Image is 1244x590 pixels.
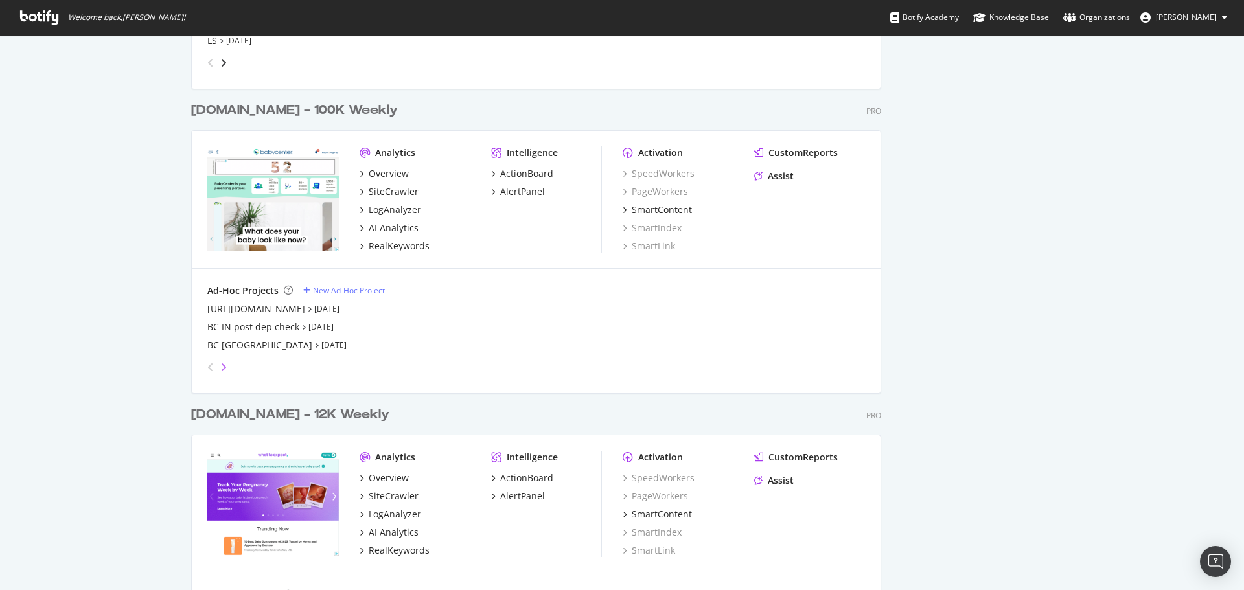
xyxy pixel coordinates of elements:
[207,302,305,315] a: [URL][DOMAIN_NAME]
[207,321,299,334] a: BC IN post dep check
[491,490,545,503] a: AlertPanel
[369,185,419,198] div: SiteCrawler
[191,101,398,120] div: [DOMAIN_NAME] - 100K Weekly
[623,240,675,253] a: SmartLink
[202,52,219,73] div: angle-left
[768,474,794,487] div: Assist
[623,526,682,539] a: SmartIndex
[623,508,692,521] a: SmartContent
[638,146,683,159] div: Activation
[754,146,838,159] a: CustomReports
[202,357,219,378] div: angle-left
[754,170,794,183] a: Assist
[632,203,692,216] div: SmartContent
[308,321,334,332] a: [DATE]
[500,471,553,484] div: ActionBoard
[369,221,419,234] div: AI Analytics
[191,405,389,424] div: [DOMAIN_NAME] - 12K Weekly
[360,544,430,557] a: RealKeywords
[507,451,558,464] div: Intelligence
[369,167,409,180] div: Overview
[1063,11,1130,24] div: Organizations
[1200,546,1231,577] div: Open Intercom Messenger
[219,56,228,69] div: angle-right
[360,471,409,484] a: Overview
[866,106,881,117] div: Pro
[768,146,838,159] div: CustomReports
[369,203,421,216] div: LogAnalyzer
[623,185,688,198] a: PageWorkers
[623,490,688,503] a: PageWorkers
[360,185,419,198] a: SiteCrawler
[500,167,553,180] div: ActionBoard
[623,544,675,557] a: SmartLink
[191,101,403,120] a: [DOMAIN_NAME] - 100K Weekly
[491,167,553,180] a: ActionBoard
[375,146,415,159] div: Analytics
[360,240,430,253] a: RealKeywords
[768,451,838,464] div: CustomReports
[754,474,794,487] a: Assist
[491,185,545,198] a: AlertPanel
[314,303,340,314] a: [DATE]
[369,508,421,521] div: LogAnalyzer
[890,11,959,24] div: Botify Academy
[375,451,415,464] div: Analytics
[207,339,312,352] a: BC [GEOGRAPHIC_DATA]
[369,490,419,503] div: SiteCrawler
[369,526,419,539] div: AI Analytics
[219,361,228,374] div: angle-right
[1130,7,1238,28] button: [PERSON_NAME]
[623,167,695,180] a: SpeedWorkers
[303,285,385,296] a: New Ad-Hoc Project
[360,526,419,539] a: AI Analytics
[360,221,419,234] a: AI Analytics
[207,284,279,297] div: Ad-Hoc Projects
[866,410,881,421] div: Pro
[369,544,430,557] div: RealKeywords
[768,170,794,183] div: Assist
[321,339,347,350] a: [DATE]
[754,451,838,464] a: CustomReports
[369,240,430,253] div: RealKeywords
[500,185,545,198] div: AlertPanel
[500,490,545,503] div: AlertPanel
[313,285,385,296] div: New Ad-Hoc Project
[360,508,421,521] a: LogAnalyzer
[207,146,339,251] img: babycenter.com
[360,167,409,180] a: Overview
[360,203,421,216] a: LogAnalyzer
[207,451,339,556] img: whattoexpect.com
[491,471,553,484] a: ActionBoard
[507,146,558,159] div: Intelligence
[623,221,682,234] a: SmartIndex
[623,203,692,216] a: SmartContent
[632,508,692,521] div: SmartContent
[369,471,409,484] div: Overview
[191,405,395,424] a: [DOMAIN_NAME] - 12K Weekly
[68,12,185,23] span: Welcome back, [PERSON_NAME] !
[638,451,683,464] div: Activation
[973,11,1049,24] div: Knowledge Base
[1156,12,1217,23] span: Bill Elward
[207,34,217,47] a: LS
[226,35,251,46] a: [DATE]
[623,471,695,484] a: SpeedWorkers
[360,490,419,503] a: SiteCrawler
